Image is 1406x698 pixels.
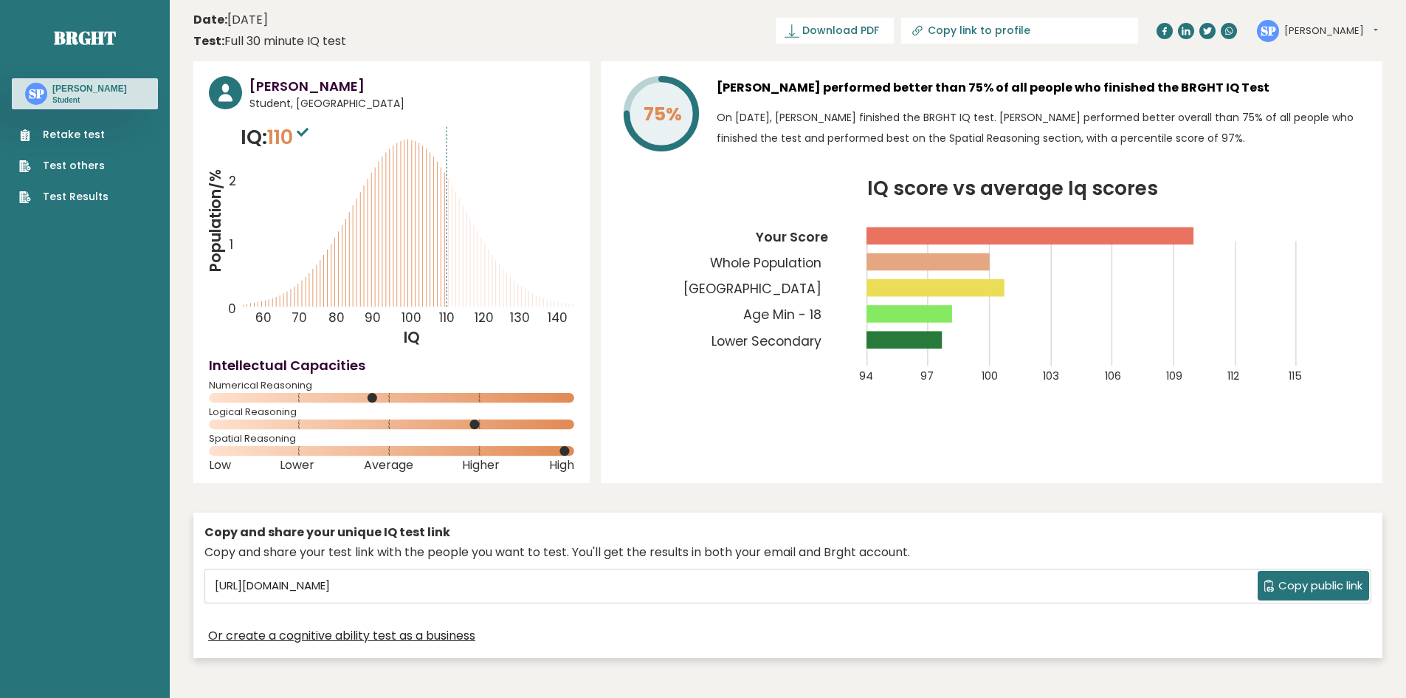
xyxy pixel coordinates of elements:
span: Spatial Reasoning [209,436,574,442]
span: Logical Reasoning [209,409,574,415]
a: Or create a cognitive ability test as a business [208,627,475,645]
tspan: IQ [404,327,421,348]
tspan: 2 [229,173,236,191]
span: Download PDF [802,23,879,38]
tspan: 1 [230,236,233,253]
tspan: 75% [644,101,682,127]
tspan: 90 [365,309,381,326]
span: Copy public link [1278,578,1362,595]
span: Higher [462,462,500,468]
span: Numerical Reasoning [209,383,574,389]
tspan: Population/% [205,169,226,273]
h3: [PERSON_NAME] performed better than 75% of all people who finished the BRGHT IQ Test [717,76,1367,100]
tspan: 106 [1105,369,1121,383]
tspan: 110 [439,309,455,326]
span: 110 [267,123,312,151]
tspan: 97 [920,369,934,383]
button: Copy public link [1258,571,1369,601]
tspan: 109 [1166,369,1182,383]
b: Test: [193,32,224,49]
tspan: 115 [1289,369,1302,383]
h3: [PERSON_NAME] [249,76,574,96]
div: Copy and share your unique IQ test link [204,524,1371,541]
tspan: 103 [1043,369,1059,383]
tspan: 100 [982,369,998,383]
p: IQ: [241,123,312,152]
tspan: [GEOGRAPHIC_DATA] [683,280,821,298]
span: Student, [GEOGRAPHIC_DATA] [249,96,574,112]
div: Full 30 minute IQ test [193,32,346,50]
a: Brght [54,26,116,49]
tspan: 100 [402,309,421,326]
span: Average [364,462,413,468]
a: Test Results [19,189,108,205]
a: Download PDF [776,18,894,44]
p: Student [52,95,127,106]
button: [PERSON_NAME] [1284,24,1378,38]
p: On [DATE], [PERSON_NAME] finished the BRGHT IQ test. [PERSON_NAME] performed better overall than ... [717,107,1367,148]
tspan: 120 [475,309,494,326]
tspan: 130 [511,309,531,326]
span: Lower [280,462,314,468]
text: SP [29,85,44,102]
tspan: Lower Secondary [711,332,821,350]
h4: Intellectual Capacities [209,355,574,375]
tspan: 112 [1227,369,1239,383]
time: [DATE] [193,11,268,29]
tspan: 70 [292,309,307,326]
b: Date: [193,11,227,28]
tspan: 60 [255,309,272,326]
tspan: Your Score [755,228,828,246]
a: Retake test [19,127,108,143]
tspan: 0 [228,300,236,318]
a: Test others [19,158,108,174]
tspan: Whole Population [710,254,821,272]
tspan: Age Min - 18 [743,306,821,324]
span: High [549,462,574,468]
span: Low [209,462,231,468]
tspan: 140 [548,309,568,326]
tspan: 80 [328,309,345,326]
tspan: 94 [859,369,873,383]
h3: [PERSON_NAME] [52,83,127,95]
tspan: IQ score vs average Iq scores [867,174,1158,202]
text: SP [1261,21,1276,38]
div: Copy and share your test link with the people you want to test. You'll get the results in both yo... [204,544,1371,561]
